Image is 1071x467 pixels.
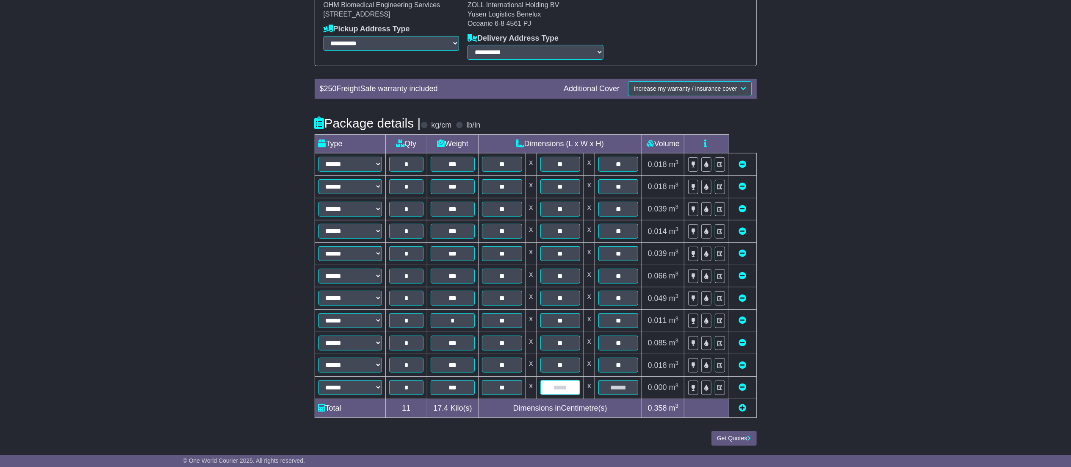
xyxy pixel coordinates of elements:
[427,399,479,417] td: Kilo(s)
[675,360,679,366] sup: 3
[468,11,541,18] span: Yusen Logistics Benelux
[669,316,679,325] span: m
[526,332,537,354] td: x
[468,1,559,8] span: ZOLL International Holding BV
[648,383,667,392] span: 0.000
[648,227,667,236] span: 0.014
[675,181,679,188] sup: 3
[739,404,747,412] a: Add new item
[584,287,595,310] td: x
[648,404,667,412] span: 0.358
[669,205,679,213] span: m
[675,226,679,232] sup: 3
[669,272,679,280] span: m
[526,287,537,310] td: x
[584,220,595,243] td: x
[711,431,757,446] button: Get Quotes
[526,243,537,265] td: x
[669,339,679,347] span: m
[385,135,427,153] td: Qty
[675,403,679,409] sup: 3
[648,272,667,280] span: 0.066
[739,272,747,280] a: Remove this item
[675,382,679,389] sup: 3
[648,182,667,191] span: 0.018
[648,316,667,325] span: 0.011
[526,265,537,287] td: x
[315,399,385,417] td: Total
[669,160,679,169] span: m
[526,198,537,220] td: x
[584,198,595,220] td: x
[675,248,679,255] sup: 3
[675,337,679,344] sup: 3
[427,135,479,153] td: Weight
[324,84,337,93] span: 250
[526,220,537,243] td: x
[526,176,537,198] td: x
[642,135,684,153] td: Volume
[675,293,679,299] sup: 3
[739,227,747,236] a: Remove this item
[468,34,559,43] label: Delivery Address Type
[526,354,537,377] td: x
[648,205,667,213] span: 0.039
[584,354,595,377] td: x
[648,294,667,303] span: 0.049
[669,404,679,412] span: m
[584,376,595,399] td: x
[466,121,480,130] label: lb/in
[526,153,537,176] td: x
[739,294,747,303] a: Remove this item
[739,160,747,169] a: Remove this item
[315,135,385,153] td: Type
[739,249,747,258] a: Remove this item
[315,84,560,94] div: $ FreightSafe warranty included
[648,160,667,169] span: 0.018
[669,227,679,236] span: m
[669,294,679,303] span: m
[584,265,595,287] td: x
[675,270,679,277] sup: 3
[648,249,667,258] span: 0.039
[648,339,667,347] span: 0.085
[669,361,679,370] span: m
[669,383,679,392] span: m
[526,310,537,332] td: x
[675,315,679,322] sup: 3
[739,316,747,325] a: Remove this item
[634,85,737,92] span: Increase my warranty / insurance cover
[628,81,751,96] button: Increase my warranty / insurance cover
[584,243,595,265] td: x
[526,376,537,399] td: x
[433,404,448,412] span: 17.4
[315,116,421,130] h4: Package details |
[739,339,747,347] a: Remove this item
[559,84,624,94] div: Additional Cover
[669,249,679,258] span: m
[324,25,410,34] label: Pickup Address Type
[385,399,427,417] td: 11
[675,203,679,210] sup: 3
[739,383,747,392] a: Remove this item
[739,361,747,370] a: Remove this item
[739,182,747,191] a: Remove this item
[584,176,595,198] td: x
[324,1,440,8] span: OHM Biomedical Engineering Services
[669,182,679,191] span: m
[431,121,451,130] label: kg/cm
[584,153,595,176] td: x
[468,20,531,27] span: Oceanie 6-8 4561 PJ
[324,11,390,18] span: [STREET_ADDRESS]
[183,457,305,464] span: © One World Courier 2025. All rights reserved.
[739,205,747,213] a: Remove this item
[479,135,642,153] td: Dimensions (L x W x H)
[479,399,642,417] td: Dimensions in Centimetre(s)
[675,159,679,165] sup: 3
[648,361,667,370] span: 0.018
[584,332,595,354] td: x
[584,310,595,332] td: x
